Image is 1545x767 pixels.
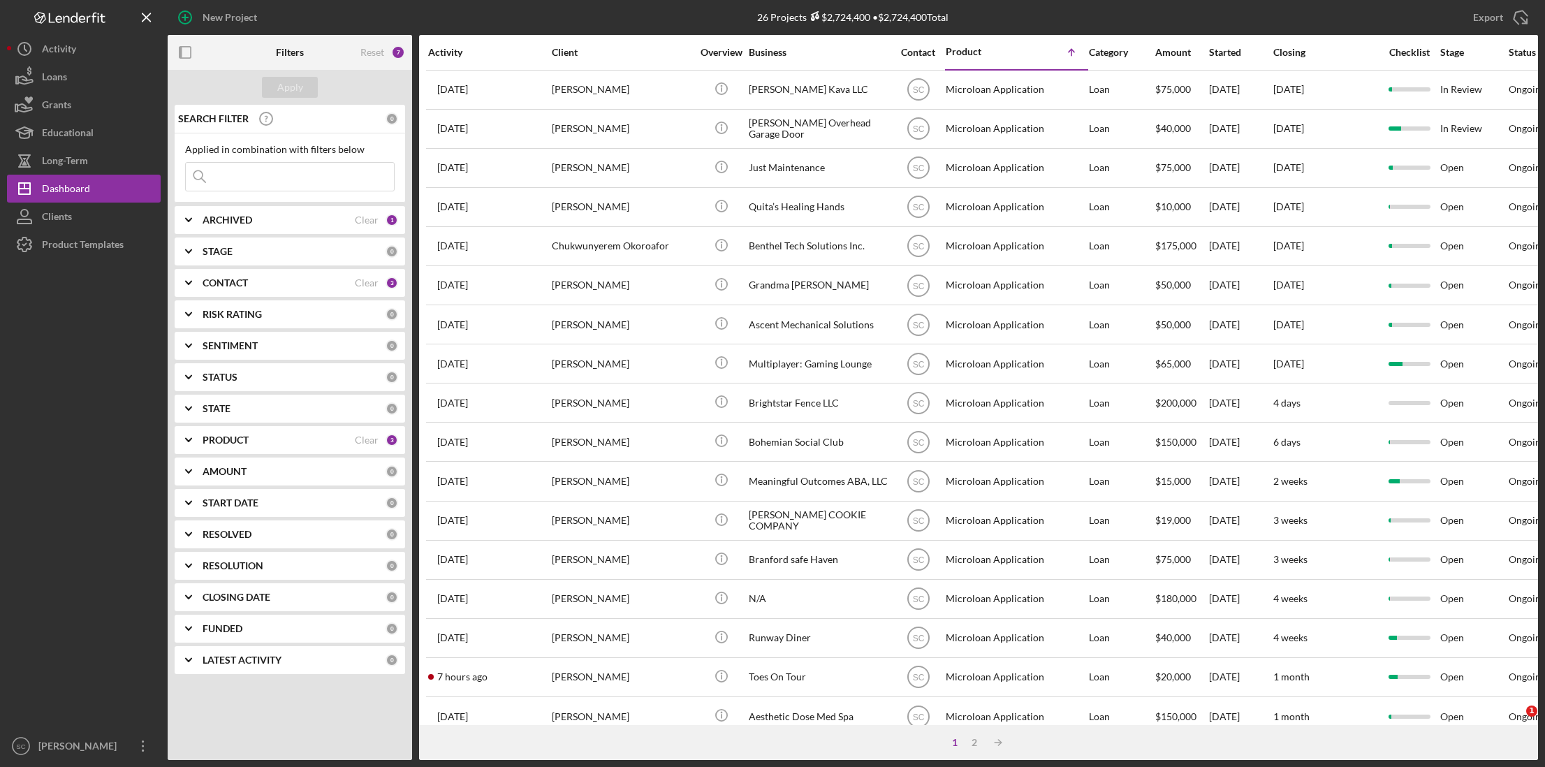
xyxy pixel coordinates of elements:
[7,35,161,63] button: Activity
[7,119,161,147] a: Educational
[386,245,398,258] div: 0
[1209,580,1272,618] div: [DATE]
[552,620,691,657] div: [PERSON_NAME]
[749,541,888,578] div: Branford safe Haven
[749,189,888,226] div: Quita’s Healing Hands
[946,228,1085,265] div: Microloan Application
[203,3,257,31] div: New Project
[1089,423,1154,460] div: Loan
[1209,698,1272,735] div: [DATE]
[1089,698,1154,735] div: Loan
[437,671,488,682] time: 2025-09-30 06:30
[1473,3,1503,31] div: Export
[203,309,262,320] b: RISK RATING
[1273,161,1304,173] time: [DATE]
[386,371,398,383] div: 0
[912,242,924,251] text: SC
[1155,240,1196,251] span: $175,000
[1155,592,1196,604] span: $180,000
[552,110,691,147] div: [PERSON_NAME]
[912,163,924,173] text: SC
[355,434,379,446] div: Clear
[912,320,924,330] text: SC
[1089,110,1154,147] div: Loan
[203,372,237,383] b: STATUS
[749,306,888,343] div: Ascent Mechanical Solutions
[203,214,252,226] b: ARCHIVED
[749,620,888,657] div: Runway Diner
[42,63,67,94] div: Loans
[946,423,1085,460] div: Microloan Application
[386,465,398,478] div: 0
[695,47,747,58] div: Overview
[437,593,468,604] time: 2025-09-10 17:25
[749,502,888,539] div: [PERSON_NAME] COOKIE COMPANY
[437,162,468,173] time: 2025-09-08 17:30
[1440,384,1507,421] div: Open
[203,246,233,257] b: STAGE
[1089,659,1154,696] div: Loan
[552,189,691,226] div: [PERSON_NAME]
[276,47,304,58] b: Filters
[1209,384,1272,421] div: [DATE]
[386,434,398,446] div: 3
[1440,620,1507,657] div: Open
[1273,475,1308,487] time: 2 weeks
[7,63,161,91] a: Loans
[203,529,251,540] b: RESOLVED
[1209,659,1272,696] div: [DATE]
[1273,553,1308,565] time: 3 weeks
[437,397,468,409] time: 2025-08-20 15:51
[42,91,71,122] div: Grants
[1273,514,1308,526] time: 3 weeks
[203,497,258,509] b: START DATE
[386,560,398,572] div: 0
[1209,71,1272,108] div: [DATE]
[1089,462,1154,499] div: Loan
[1089,267,1154,304] div: Loan
[203,434,249,446] b: PRODUCT
[1089,47,1154,58] div: Category
[437,240,468,251] time: 2025-07-19 03:41
[1089,580,1154,618] div: Loan
[912,634,924,643] text: SC
[552,267,691,304] div: [PERSON_NAME]
[1440,580,1507,618] div: Open
[7,231,161,258] button: Product Templates
[965,737,984,748] div: 2
[946,384,1085,421] div: Microloan Application
[1209,502,1272,539] div: [DATE]
[1155,319,1191,330] span: $50,000
[552,659,691,696] div: [PERSON_NAME]
[1209,345,1272,382] div: [DATE]
[7,147,161,175] button: Long-Term
[749,228,888,265] div: Benthel Tech Solutions Inc.
[552,345,691,382] div: [PERSON_NAME]
[386,277,398,289] div: 3
[1089,345,1154,382] div: Loan
[552,149,691,187] div: [PERSON_NAME]
[946,659,1085,696] div: Microloan Application
[386,308,398,321] div: 0
[1209,149,1272,187] div: [DATE]
[749,149,888,187] div: Just Maintenance
[1526,706,1537,717] span: 1
[42,119,94,150] div: Educational
[1089,502,1154,539] div: Loan
[912,437,924,447] text: SC
[807,11,870,23] div: $2,724,400
[16,743,25,750] text: SC
[1089,149,1154,187] div: Loan
[203,277,248,288] b: CONTACT
[1155,710,1196,722] span: $150,000
[749,110,888,147] div: [PERSON_NAME] Overhead Garage Door
[1089,189,1154,226] div: Loan
[749,698,888,735] div: Aesthetic Dose Med Spa
[552,71,691,108] div: [PERSON_NAME]
[1440,462,1507,499] div: Open
[1440,189,1507,226] div: Open
[946,698,1085,735] div: Microloan Application
[1273,47,1378,58] div: Closing
[42,203,72,234] div: Clients
[437,554,468,565] time: 2025-09-08 20:50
